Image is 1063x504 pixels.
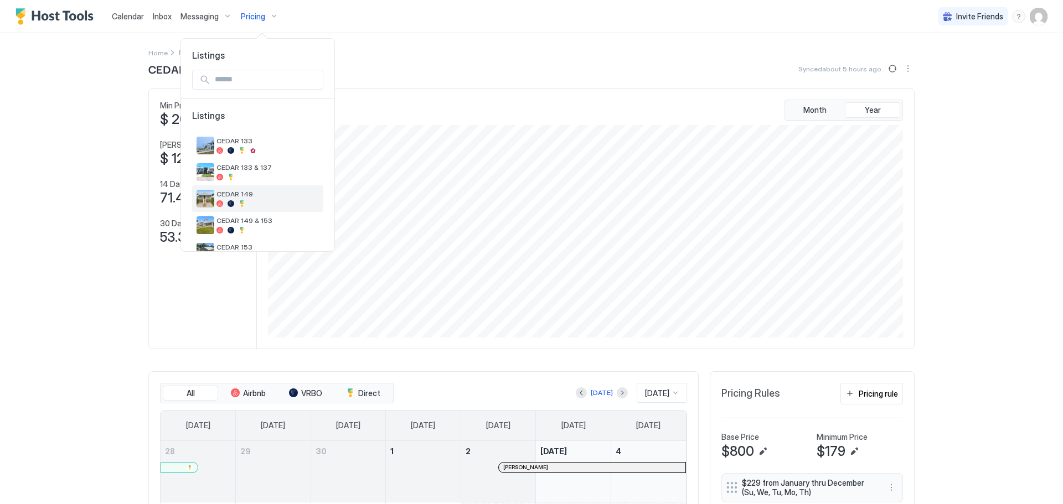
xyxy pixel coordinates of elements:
[216,243,319,251] span: CEDAR 153
[216,163,319,172] span: CEDAR 133 & 137
[216,137,319,145] span: CEDAR 133
[197,216,214,234] div: listing image
[216,216,319,225] span: CEDAR 149 & 153
[210,70,323,89] input: Input Field
[197,190,214,207] div: listing image
[197,137,214,154] div: listing image
[192,110,323,132] span: Listings
[216,190,319,198] span: CEDAR 149
[197,243,214,261] div: listing image
[197,163,214,181] div: listing image
[181,50,334,61] span: Listings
